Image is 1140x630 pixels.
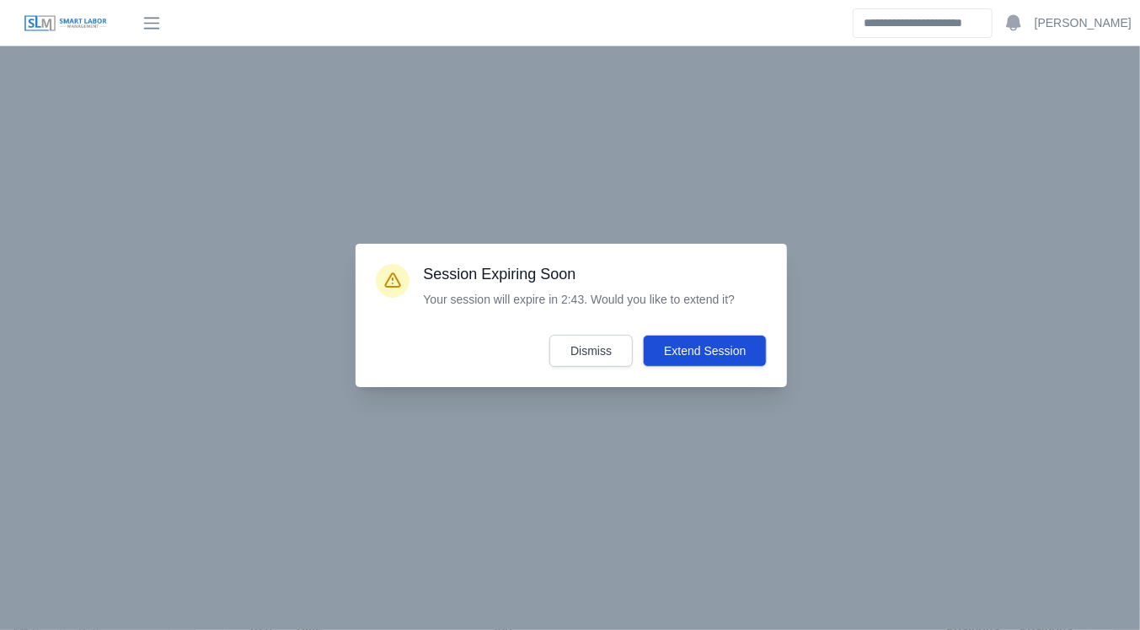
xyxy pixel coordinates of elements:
[423,291,735,308] p: Your session will expire in 2:43. Would you like to extend it?
[549,335,633,367] button: Dismiss
[1035,14,1132,32] a: [PERSON_NAME]
[643,335,767,367] button: Extend Session
[24,14,108,33] img: SLM Logo
[853,8,993,38] input: Search
[423,264,735,284] h3: Session Expiring Soon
